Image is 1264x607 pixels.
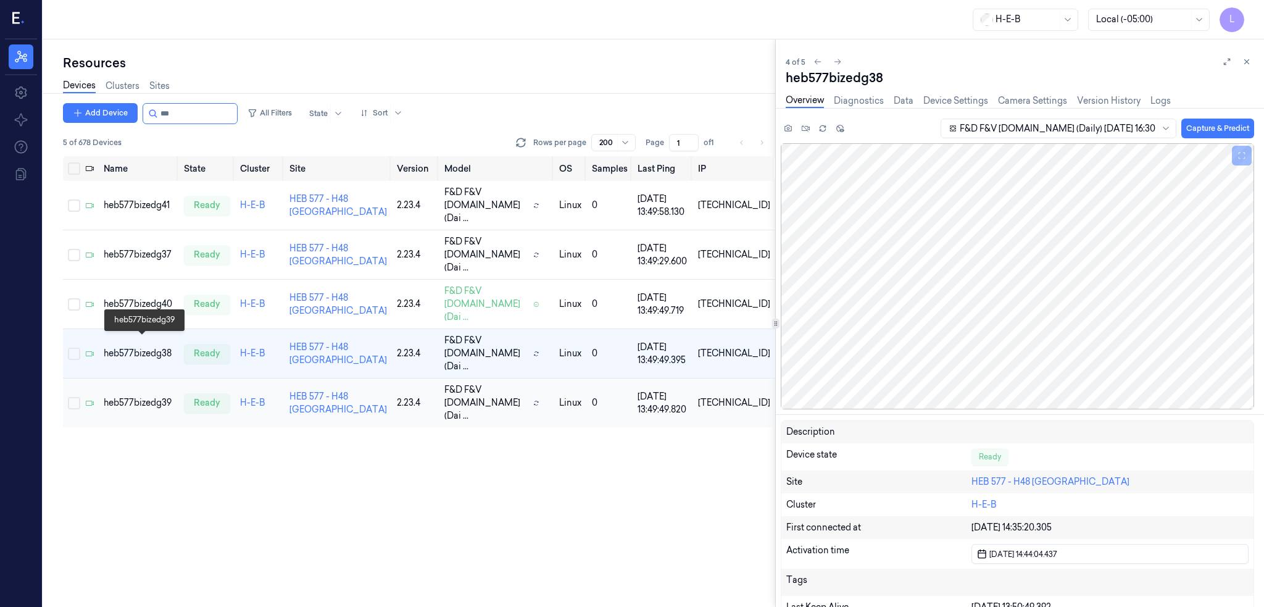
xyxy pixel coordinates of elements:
[397,248,434,261] div: 2.23.4
[99,156,179,181] th: Name
[240,348,265,359] a: H-E-B
[1077,94,1141,107] a: Version History
[786,69,1254,86] div: heb577bizedg38
[559,248,582,261] p: linux
[638,291,688,317] div: [DATE] 13:49:49.719
[240,397,265,408] a: H-E-B
[786,57,805,67] span: 4 of 5
[592,347,628,360] div: 0
[240,298,265,309] a: H-E-B
[397,199,434,212] div: 2.23.4
[646,137,664,148] span: Page
[834,94,884,107] a: Diagnostics
[68,199,80,212] button: Select row
[68,298,80,311] button: Select row
[786,544,971,564] div: Activation time
[559,396,582,409] p: linux
[285,156,392,181] th: Site
[786,94,824,108] a: Overview
[397,396,434,409] div: 2.23.4
[592,396,628,409] div: 0
[439,156,554,181] th: Model
[184,245,230,265] div: ready
[68,249,80,261] button: Select row
[554,156,587,181] th: OS
[592,248,628,261] div: 0
[104,199,174,212] div: heb577bizedg41
[184,344,230,364] div: ready
[638,242,688,268] div: [DATE] 13:49:29.600
[63,79,96,93] a: Devices
[68,348,80,360] button: Select row
[693,156,775,181] th: IP
[444,383,529,422] span: F&D F&V [DOMAIN_NAME] (Dai ...
[733,134,770,151] nav: pagination
[240,199,265,211] a: H-E-B
[1150,94,1171,107] a: Logs
[971,476,1129,487] a: HEB 577 - H48 [GEOGRAPHIC_DATA]
[592,199,628,212] div: 0
[1220,7,1244,32] button: L
[698,396,770,409] div: [TECHNICAL_ID]
[786,425,971,438] div: Description
[104,298,174,311] div: heb577bizedg40
[235,156,285,181] th: Cluster
[63,137,122,148] span: 5 of 678 Devices
[104,347,174,360] div: heb577bizedg38
[698,347,770,360] div: [TECHNICAL_ID]
[444,186,529,225] span: F&D F&V [DOMAIN_NAME] (Dai ...
[971,521,1249,534] div: [DATE] 14:35:20.305
[444,334,529,373] span: F&D F&V [DOMAIN_NAME] (Dai ...
[559,347,582,360] p: linux
[104,396,174,409] div: heb577bizedg39
[587,156,633,181] th: Samples
[633,156,693,181] th: Last Ping
[240,249,265,260] a: H-E-B
[698,298,770,311] div: [TECHNICAL_ID]
[289,341,387,366] a: HEB 577 - H48 [GEOGRAPHIC_DATA]
[63,54,775,72] div: Resources
[786,521,971,534] div: First connected at
[786,448,971,466] div: Device state
[638,341,688,367] div: [DATE] 13:49:49.395
[698,248,770,261] div: [TECHNICAL_ID]
[786,498,971,511] div: Cluster
[698,199,770,212] div: [TECHNICAL_ID]
[184,393,230,413] div: ready
[1181,119,1254,138] button: Capture & Predict
[923,94,988,107] a: Device Settings
[68,397,80,409] button: Select row
[243,103,297,123] button: All Filters
[289,243,387,267] a: HEB 577 - H48 [GEOGRAPHIC_DATA]
[638,390,688,416] div: [DATE] 13:49:49.820
[184,295,230,314] div: ready
[289,391,387,415] a: HEB 577 - H48 [GEOGRAPHIC_DATA]
[397,298,434,311] div: 2.23.4
[533,137,586,148] p: Rows per page
[444,285,529,324] span: F&D F&V [DOMAIN_NAME] (Dai ...
[289,292,387,316] a: HEB 577 - H48 [GEOGRAPHIC_DATA]
[592,298,628,311] div: 0
[638,193,688,219] div: [DATE] 13:49:58.130
[894,94,913,107] a: Data
[289,193,387,217] a: HEB 577 - H48 [GEOGRAPHIC_DATA]
[559,298,582,311] p: linux
[68,162,80,175] button: Select all
[971,544,1249,564] button: [DATE] 14:44:04.437
[63,103,138,123] button: Add Device
[397,347,434,360] div: 2.23.4
[392,156,439,181] th: Version
[184,196,230,216] div: ready
[149,80,170,93] a: Sites
[106,80,139,93] a: Clusters
[998,94,1067,107] a: Camera Settings
[971,499,997,510] a: H-E-B
[704,137,723,148] span: of 1
[179,156,235,181] th: State
[559,199,582,212] p: linux
[786,574,971,591] div: Tags
[786,475,971,488] div: Site
[104,248,174,261] div: heb577bizedg37
[987,548,1057,560] span: [DATE] 14:44:04.437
